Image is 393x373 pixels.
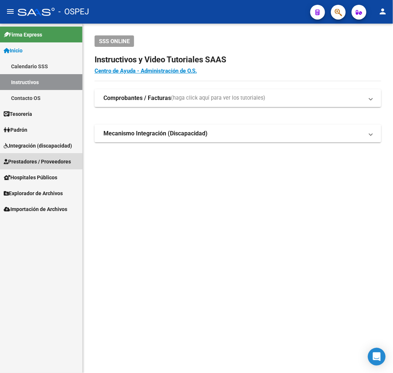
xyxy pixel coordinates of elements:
[4,189,63,197] span: Explorador de Archivos
[378,7,387,16] mat-icon: person
[4,126,27,134] span: Padrón
[95,125,381,142] mat-expansion-panel-header: Mecanismo Integración (Discapacidad)
[6,7,15,16] mat-icon: menu
[58,4,89,20] span: - OSPEJ
[103,94,171,102] strong: Comprobantes / Facturas
[95,89,381,107] mat-expansion-panel-header: Comprobantes / Facturas(haga click aquí para ver los tutoriales)
[95,53,381,67] h2: Instructivos y Video Tutoriales SAAS
[4,158,71,166] span: Prestadores / Proveedores
[95,35,134,47] button: SSS ONLINE
[4,205,67,213] span: Importación de Archivos
[103,129,208,138] strong: Mecanismo Integración (Discapacidad)
[368,348,386,366] div: Open Intercom Messenger
[171,94,265,102] span: (haga click aquí para ver los tutoriales)
[4,31,42,39] span: Firma Express
[4,46,23,55] span: Inicio
[99,38,130,45] span: SSS ONLINE
[4,110,32,118] span: Tesorería
[4,173,57,182] span: Hospitales Públicos
[4,142,72,150] span: Integración (discapacidad)
[95,68,197,74] a: Centro de Ayuda - Administración de O.S.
